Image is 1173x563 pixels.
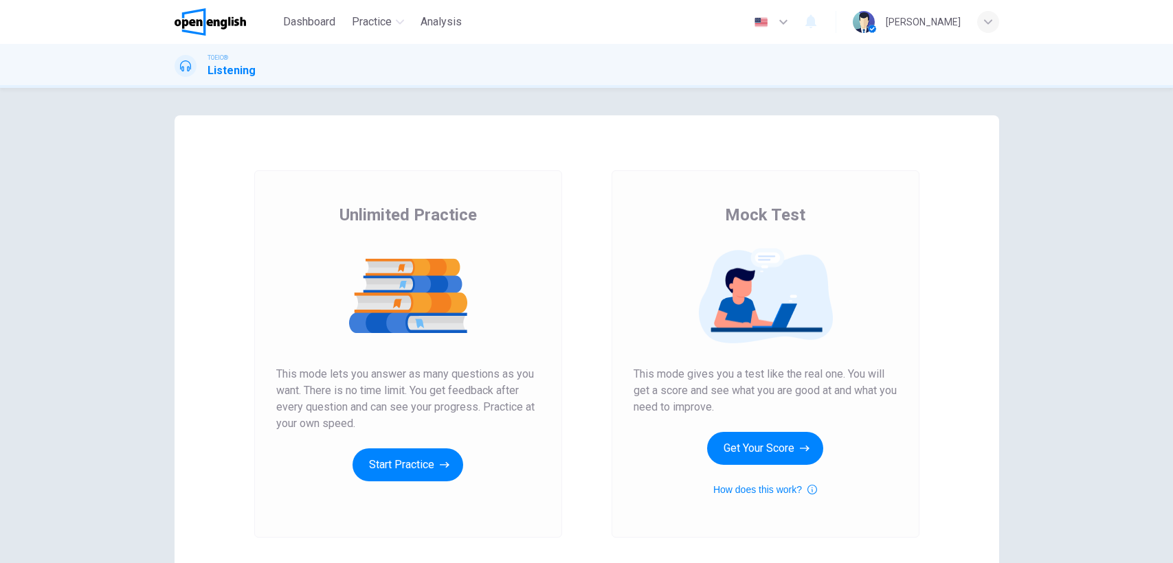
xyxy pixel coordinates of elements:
button: Get Your Score [707,432,823,465]
h1: Listening [208,62,256,79]
span: Dashboard [283,14,335,30]
span: TOEIC® [208,53,228,62]
span: This mode lets you answer as many questions as you want. There is no time limit. You get feedback... [276,366,540,432]
button: How does this work? [713,481,817,498]
span: This mode gives you a test like the real one. You will get a score and see what you are good at a... [634,366,897,415]
button: Practice [346,10,410,34]
span: Analysis [421,14,462,30]
div: [PERSON_NAME] [886,14,961,30]
button: Start Practice [353,448,463,481]
img: en [752,17,770,27]
span: Practice [352,14,392,30]
span: Mock Test [725,204,805,226]
img: Profile picture [853,11,875,33]
span: Unlimited Practice [339,204,477,226]
button: Dashboard [278,10,341,34]
img: OpenEnglish logo [175,8,247,36]
a: OpenEnglish logo [175,8,278,36]
button: Analysis [415,10,467,34]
